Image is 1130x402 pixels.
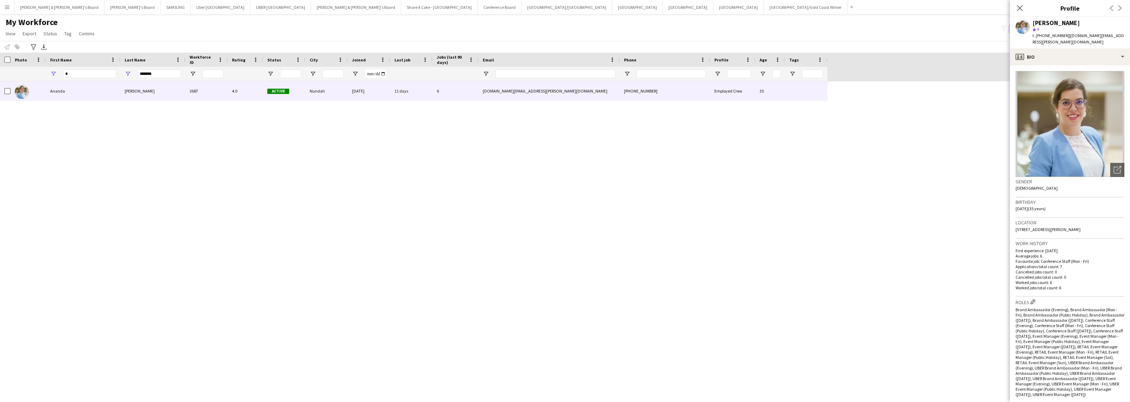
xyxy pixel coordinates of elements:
[401,0,478,14] button: Share A Coke - [GEOGRAPHIC_DATA]
[232,57,245,63] span: Rating
[6,17,58,28] span: My Workforce
[727,70,751,78] input: Profile Filter Input
[612,0,663,14] button: [GEOGRAPHIC_DATA]
[348,81,390,101] div: [DATE]
[305,81,348,101] div: Nundah
[1010,48,1130,65] div: Bio
[1016,185,1058,191] span: [DEMOGRAPHIC_DATA]
[714,57,728,63] span: Profile
[46,81,120,101] div: Ananda
[1016,71,1124,177] img: Crew avatar or photo
[105,0,161,14] button: [PERSON_NAME]'s Board
[190,71,196,77] button: Open Filter Menu
[14,0,105,14] button: [PERSON_NAME] & [PERSON_NAME]'s Board
[620,81,710,101] div: [PHONE_NUMBER]
[43,30,57,37] span: Status
[710,81,755,101] div: Employed Crew
[802,70,823,78] input: Tags Filter Input
[1009,25,1044,33] button: Everyone2,200
[433,81,478,101] div: 6
[789,57,799,63] span: Tags
[394,57,410,63] span: Last job
[79,30,95,37] span: Comms
[1016,259,1124,264] p: Favourite job: Conference Staff (Mon - Fri)
[663,0,713,14] button: [GEOGRAPHIC_DATA]
[41,29,60,38] a: Status
[322,70,344,78] input: City Filter Input
[1016,248,1124,253] p: First experience: [DATE]
[1016,199,1124,205] h3: Birthday
[228,81,263,101] div: 4.0
[1033,33,1069,38] span: t. [PHONE_NUMBER]
[267,89,289,94] span: Active
[61,29,75,38] a: Tag
[352,71,358,77] button: Open Filter Menu
[280,70,301,78] input: Status Filter Input
[714,71,721,77] button: Open Filter Menu
[29,43,38,51] app-action-btn: Advanced filters
[64,30,72,37] span: Tag
[311,0,401,14] button: [PERSON_NAME] & [PERSON_NAME]'s Board
[1016,307,1124,397] span: Brand Ambassador (Evening), Brand Ambassador (Mon - Fri), Brand Ambassador (Public Holiday), Bran...
[120,81,185,101] div: [PERSON_NAME]
[125,57,145,63] span: Last Name
[1016,219,1124,226] h3: Location
[202,70,224,78] input: Workforce ID Filter Input
[190,54,215,65] span: Workforce ID
[267,71,274,77] button: Open Filter Menu
[185,81,228,101] div: 3687
[713,0,764,14] button: [GEOGRAPHIC_DATA]
[23,30,36,37] span: Export
[1016,253,1124,259] p: Average jobs: 6
[50,57,72,63] span: First Name
[624,71,630,77] button: Open Filter Menu
[789,71,796,77] button: Open Filter Menu
[250,0,311,14] button: UBER [GEOGRAPHIC_DATA]
[755,81,785,101] div: 35
[161,0,191,14] button: SAMSUNG
[1016,269,1124,274] p: Cancelled jobs count: 0
[478,0,522,14] button: Conference Board
[1016,178,1124,185] h3: Gender
[437,54,466,65] span: Jobs (last 90 days)
[1016,285,1124,290] p: Worked jobs total count: 6
[772,70,781,78] input: Age Filter Input
[1016,227,1081,232] span: [STREET_ADDRESS][PERSON_NAME]
[352,57,366,63] span: Joined
[624,57,636,63] span: Phone
[1033,20,1080,26] div: [PERSON_NAME]
[522,0,612,14] button: [GEOGRAPHIC_DATA]/[GEOGRAPHIC_DATA]
[764,0,847,14] button: [GEOGRAPHIC_DATA]/Gold Coast Winter
[310,71,316,77] button: Open Filter Menu
[1033,33,1124,45] span: | [DOMAIN_NAME][EMAIL_ADDRESS][PERSON_NAME][DOMAIN_NAME]
[1110,163,1124,177] div: Open photos pop-in
[1016,240,1124,247] h3: Work history
[760,71,766,77] button: Open Filter Menu
[40,43,48,51] app-action-btn: Export XLSX
[137,70,181,78] input: Last Name Filter Input
[1016,264,1124,269] p: Applications total count: 7
[390,81,433,101] div: 11 days
[495,70,615,78] input: Email Filter Input
[76,29,97,38] a: Comms
[3,29,18,38] a: View
[125,71,131,77] button: Open Filter Menu
[483,57,494,63] span: Email
[15,85,29,99] img: Ananda Antunes
[1016,280,1124,285] p: Worked jobs count: 6
[6,30,16,37] span: View
[1016,298,1124,306] h3: Roles
[760,57,767,63] span: Age
[1016,274,1124,280] p: Cancelled jobs total count: 0
[63,70,116,78] input: First Name Filter Input
[478,81,620,101] div: [DOMAIN_NAME][EMAIL_ADDRESS][PERSON_NAME][DOMAIN_NAME]
[1016,206,1046,211] span: [DATE] (35 years)
[1037,26,1039,32] span: 4
[191,0,250,14] button: Uber [GEOGRAPHIC_DATA]
[310,57,318,63] span: City
[15,57,27,63] span: Photo
[637,70,706,78] input: Phone Filter Input
[267,57,281,63] span: Status
[365,70,386,78] input: Joined Filter Input
[483,71,489,77] button: Open Filter Menu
